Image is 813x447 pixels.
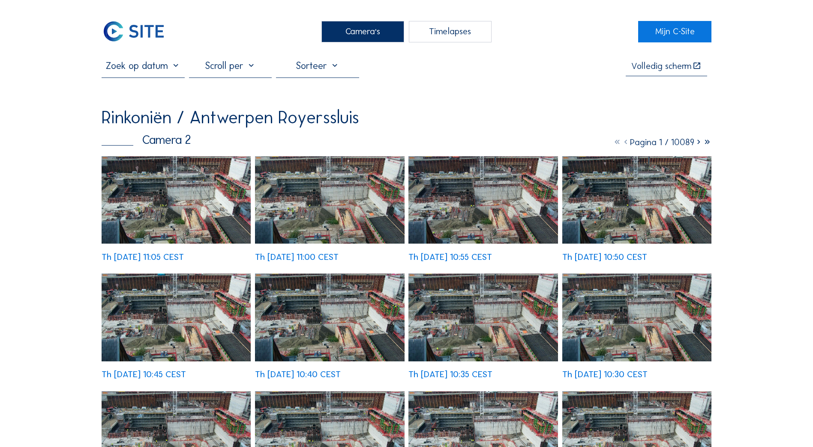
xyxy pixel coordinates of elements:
div: Timelapses [409,21,492,42]
span: Pagina 1 / 10089 [630,137,694,147]
div: Th [DATE] 10:55 CEST [408,253,492,261]
div: Th [DATE] 10:50 CEST [562,253,647,261]
img: image_52845309 [408,156,558,244]
img: image_52844853 [255,274,404,361]
div: Volledig scherm [631,62,691,70]
div: Th [DATE] 10:45 CEST [102,370,186,378]
div: Th [DATE] 11:00 CEST [255,253,339,261]
div: Camera's [321,21,404,42]
img: image_52845156 [562,156,711,244]
img: image_52844611 [562,274,711,361]
div: Th [DATE] 11:05 CEST [102,253,184,261]
div: Th [DATE] 10:30 CEST [562,370,648,378]
img: C-SITE Logo [102,21,165,42]
div: Th [DATE] 10:35 CEST [408,370,492,378]
img: image_52844783 [408,274,558,361]
div: Rinkoniën / Antwerpen Royerssluis [102,109,359,126]
img: image_52845393 [255,156,404,244]
input: Zoek op datum 󰅀 [102,60,184,72]
img: image_52845552 [102,156,251,244]
img: image_52845012 [102,274,251,361]
div: Camera 2 [102,134,191,146]
a: C-SITE Logo [102,21,175,42]
div: Th [DATE] 10:40 CEST [255,370,341,378]
a: Mijn C-Site [638,21,711,42]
